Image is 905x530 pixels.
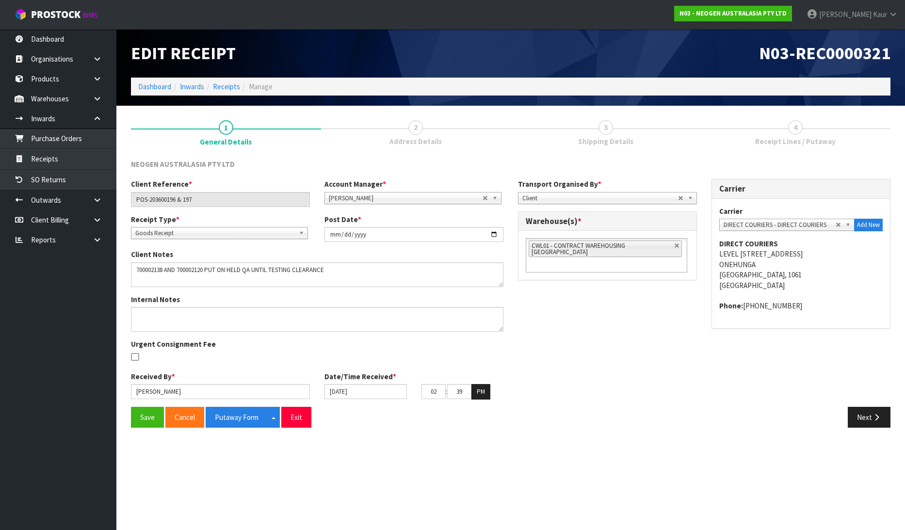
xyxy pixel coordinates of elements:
button: Save [131,407,164,428]
label: Transport Organised By [518,179,601,189]
button: Exit [281,407,311,428]
a: N03 - NEOGEN AUSTRALASIA PTY LTD [674,6,792,21]
span: CWL01 - CONTRACT WAREHOUSING [GEOGRAPHIC_DATA] [532,241,625,256]
address: [PHONE_NUMBER] [719,301,883,311]
strong: DIRECT COURIERS [719,239,778,248]
span: N03-REC0000321 [759,42,890,64]
label: Urgent Consignment Fee [131,339,216,349]
span: [PERSON_NAME] [819,10,872,19]
span: 2 [408,120,423,135]
strong: phone [719,301,743,310]
label: Carrier [719,206,743,216]
button: Putaway Form [206,407,268,428]
label: Account Manager [324,179,386,189]
span: General Details [200,137,252,147]
span: Edit Receipt [131,42,236,64]
label: Client Reference [131,179,192,189]
span: 4 [788,120,803,135]
span: [PERSON_NAME] [329,193,483,204]
label: Internal Notes [131,294,180,305]
input: MM [447,384,471,399]
span: Client [522,193,678,204]
h3: Carrier [719,184,883,193]
span: Manage [249,82,273,91]
img: cube-alt.png [15,8,27,20]
label: Receipt Type [131,214,179,225]
span: 1 [219,120,233,135]
label: Received By [131,371,175,382]
span: General Details [131,152,890,435]
span: Shipping Details [578,136,633,146]
span: Goods Receipt [135,227,295,239]
label: Date/Time Received [324,371,396,382]
button: Cancel [165,407,204,428]
button: PM [471,384,490,400]
input: HH [421,384,446,399]
label: Post Date [324,214,361,225]
label: Client Notes [131,249,173,259]
input: Client Reference [131,192,310,207]
a: Dashboard [138,82,171,91]
span: Kaur [873,10,887,19]
address: LEVEL [STREET_ADDRESS] ONEHUNGA [GEOGRAPHIC_DATA], 1061 [GEOGRAPHIC_DATA] [719,239,883,290]
span: ProStock [31,8,81,21]
span: 3 [598,120,613,135]
h3: Warehouse(s) [526,217,689,226]
span: Address Details [389,136,442,146]
a: Receipts [213,82,240,91]
span: Receipt Lines / Putaway [755,136,836,146]
button: Add New [854,219,883,231]
strong: N03 - NEOGEN AUSTRALASIA PTY LTD [679,9,787,17]
a: Inwards [180,82,204,91]
small: WMS [82,11,97,20]
input: Date/Time received [324,384,407,399]
span: NEOGEN AUSTRALASIA PTY LTD [131,160,235,169]
td: : [446,384,447,400]
button: Next [848,407,890,428]
span: DIRECT COURIERS - DIRECT COURIERS [724,219,836,231]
